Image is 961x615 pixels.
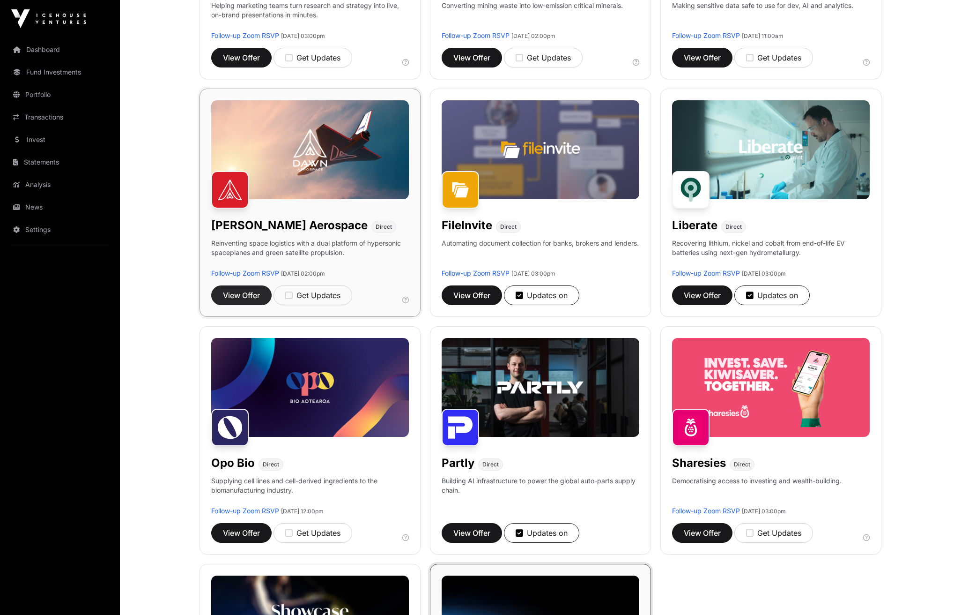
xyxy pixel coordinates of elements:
div: Updates on [516,527,568,539]
p: Democratising access to investing and wealth-building. [672,476,842,506]
span: Direct [482,461,499,468]
iframe: Chat Widget [914,570,961,615]
button: View Offer [442,48,502,67]
img: Dawn-Banner.jpg [211,100,409,199]
span: View Offer [684,52,721,63]
a: Follow-up Zoom RSVP [442,31,510,39]
div: Get Updates [285,52,340,63]
img: Dawn Aerospace [211,171,249,209]
span: View Offer [223,290,260,301]
p: Automating document collection for banks, brokers and lenders. [442,239,639,269]
a: News [7,197,112,217]
a: Follow-up Zoom RSVP [211,31,279,39]
a: Transactions [7,107,112,127]
img: Partly [442,409,479,446]
a: Portfolio [7,84,112,105]
div: Get Updates [516,52,571,63]
span: [DATE] 03:00pm [742,270,786,277]
img: Sharesies-Banner.jpg [672,338,870,437]
div: Get Updates [285,527,340,539]
a: Follow-up Zoom RSVP [672,507,740,515]
h1: Partly [442,456,474,471]
button: View Offer [211,48,272,67]
a: Follow-up Zoom RSVP [211,507,279,515]
span: View Offer [453,527,490,539]
span: View Offer [684,290,721,301]
span: View Offer [453,290,490,301]
h1: [PERSON_NAME] Aerospace [211,218,368,233]
span: View Offer [223,527,260,539]
span: [DATE] 03:00pm [742,508,786,515]
button: Updates on [504,285,579,305]
span: [DATE] 12:00pm [281,508,324,515]
h1: Liberate [672,218,717,233]
img: Opo Bio [211,409,249,446]
p: Helping marketing teams turn research and strategy into live, on-brand presentations in minutes. [211,1,409,31]
span: [DATE] 03:00pm [511,270,555,277]
a: Follow-up Zoom RSVP [672,31,740,39]
p: Making sensitive data safe to use for dev, AI and analytics. [672,1,853,31]
div: Updates on [746,290,798,301]
button: View Offer [672,285,732,305]
button: View Offer [672,523,732,543]
button: View Offer [672,48,732,67]
span: [DATE] 02:00pm [511,32,555,39]
span: Direct [734,461,750,468]
span: Direct [263,461,279,468]
a: Follow-up Zoom RSVP [442,269,510,277]
span: Direct [725,223,742,231]
span: Direct [376,223,392,231]
button: View Offer [211,523,272,543]
a: Invest [7,129,112,150]
img: Partly-Banner.jpg [442,338,639,437]
span: View Offer [684,527,721,539]
span: Direct [500,223,517,231]
h1: Sharesies [672,456,726,471]
button: Get Updates [734,48,813,67]
div: Updates on [516,290,568,301]
a: Statements [7,152,112,172]
div: Get Updates [746,52,801,63]
p: Reinventing space logistics with a dual platform of hypersonic spaceplanes and green satellite pr... [211,239,409,269]
span: [DATE] 11:00am [742,32,784,39]
img: Opo-Bio-Banner.jpg [211,338,409,437]
img: File-Invite-Banner.jpg [442,100,639,199]
img: Liberate-Banner.jpg [672,100,870,199]
button: Get Updates [504,48,583,67]
a: Follow-up Zoom RSVP [211,269,279,277]
p: Converting mining waste into low-emission critical minerals. [442,1,623,31]
img: FileInvite [442,171,479,209]
img: Sharesies [672,409,710,446]
button: Updates on [504,523,579,543]
a: Fund Investments [7,62,112,82]
div: Get Updates [285,290,340,301]
span: View Offer [223,52,260,63]
a: Analysis [7,174,112,195]
button: Get Updates [274,285,352,305]
button: Get Updates [734,523,813,543]
h1: Opo Bio [211,456,255,471]
div: Get Updates [746,527,801,539]
a: Follow-up Zoom RSVP [672,269,740,277]
p: Supplying cell lines and cell-derived ingredients to the biomanufacturing industry. [211,476,409,495]
button: Get Updates [274,48,352,67]
button: View Offer [211,285,272,305]
img: Liberate [672,171,710,209]
p: Building AI infrastructure to power the global auto-parts supply chain. [442,476,639,506]
button: View Offer [442,523,502,543]
button: Updates on [734,285,810,305]
p: Recovering lithium, nickel and cobalt from end-of-life EV batteries using next-gen hydrometallurgy. [672,239,870,269]
span: [DATE] 02:00pm [281,270,325,277]
span: View Offer [453,52,490,63]
img: Icehouse Ventures Logo [11,9,86,28]
button: View Offer [442,285,502,305]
